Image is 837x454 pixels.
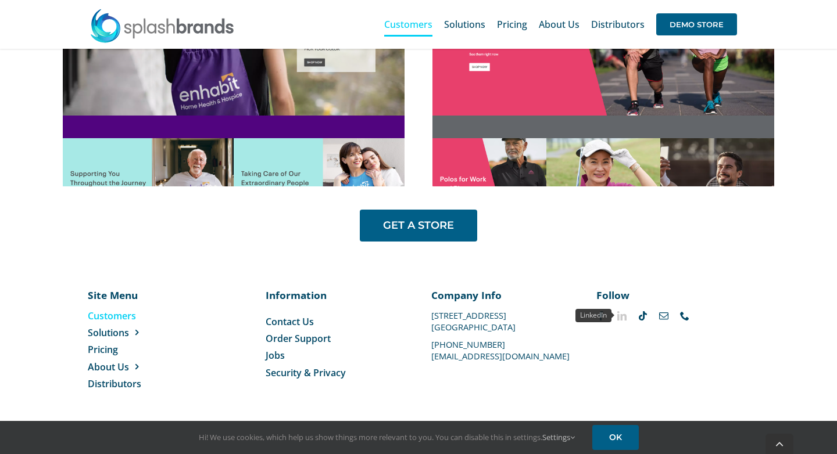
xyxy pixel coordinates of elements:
[266,315,406,328] a: Contact Us
[266,315,314,328] span: Contact Us
[88,361,129,373] span: About Us
[88,288,177,302] p: Site Menu
[542,432,575,442] a: Settings
[431,288,571,302] p: Company Info
[266,349,285,362] span: Jobs
[90,8,235,43] img: SplashBrands.com Logo
[497,20,527,29] span: Pricing
[384,6,432,43] a: Customers
[88,309,177,391] nav: Menu
[360,210,477,242] a: GET A STORE
[539,20,580,29] span: About Us
[266,288,406,302] p: Information
[266,332,331,345] span: Order Support
[638,311,648,320] a: tiktok
[596,288,736,302] p: Follow
[384,6,737,43] nav: Main Menu Sticky
[88,326,129,339] span: Solutions
[88,343,177,356] a: Pricing
[88,377,141,390] span: Distributors
[88,309,177,322] a: Customers
[266,366,346,379] span: Security & Privacy
[591,20,645,29] span: Distributors
[383,219,454,232] span: GET A STORE
[591,6,645,43] a: Distributors
[266,349,406,362] a: Jobs
[656,13,737,35] span: DEMO STORE
[88,377,177,390] a: Distributors
[617,311,627,320] a: linkedin
[88,309,136,322] span: Customers
[497,6,527,43] a: Pricing
[266,332,406,345] a: Order Support
[199,432,575,442] span: Hi! We use cookies, which help us show things more relevant to you. You can disable this in setti...
[659,311,668,320] a: mail
[88,343,118,356] span: Pricing
[266,366,406,379] a: Security & Privacy
[444,20,485,29] span: Solutions
[384,20,432,29] span: Customers
[680,311,689,320] a: phone
[656,6,737,43] a: DEMO STORE
[575,309,611,322] div: LinkedIn
[88,326,177,339] a: Solutions
[88,361,177,373] a: About Us
[266,315,406,380] nav: Menu
[592,425,639,450] a: OK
